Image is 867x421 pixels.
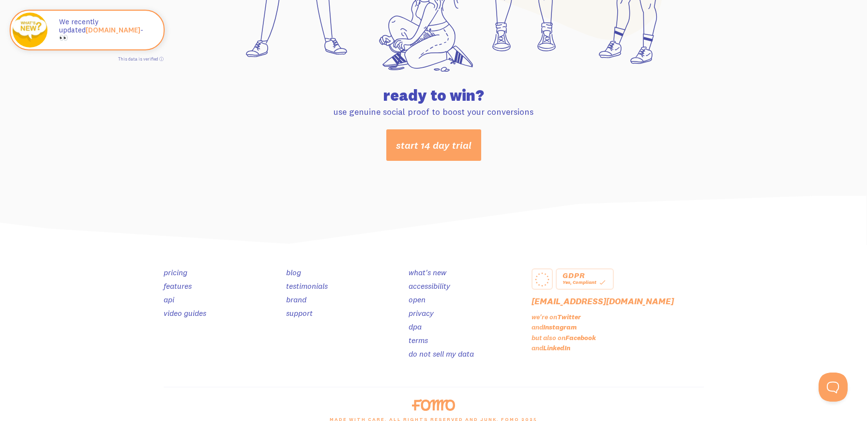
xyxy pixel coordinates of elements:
[543,343,570,352] a: LinkedIn
[409,295,426,304] a: open
[286,281,328,291] a: testimonials
[386,129,481,161] a: start 14 day trial
[286,295,306,304] a: brand
[409,349,474,359] a: do not sell my data
[563,272,607,278] div: GDPR
[13,13,47,47] img: Fomo
[164,295,174,304] a: api
[532,323,704,331] p: and
[532,333,704,342] p: but also on
[86,25,140,34] a: [DOMAIN_NAME]
[819,373,848,402] iframe: Help Scout Beacon - Open
[565,333,596,342] a: Facebook
[169,106,698,117] p: use genuine social proof to boost your conversions
[169,88,698,103] h2: ready to win?
[164,308,206,318] a: video guides
[563,278,607,287] div: Yes, Compliant
[118,56,164,62] a: This data is verified ⓘ
[543,323,577,331] a: Instagram
[532,312,704,321] p: we're on
[557,312,581,321] a: Twitter
[532,296,674,307] a: [EMAIL_ADDRESS][DOMAIN_NAME]
[286,267,301,277] a: blog
[412,399,455,411] img: fomo-logo-orange-8ab935bcb42dfda78e33409a85f7af36b90c658097e6bb5368b87284a318b3da.svg
[409,335,428,345] a: terms
[409,281,450,291] a: accessibility
[532,343,704,352] p: and
[409,322,422,331] a: dpa
[409,267,446,277] a: what's new
[286,308,313,318] a: support
[59,18,154,42] p: We recently updated - 👀
[164,267,187,277] a: pricing
[164,281,192,291] a: features
[409,308,434,318] a: privacy
[556,268,614,290] a: GDPR Yes, Compliant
